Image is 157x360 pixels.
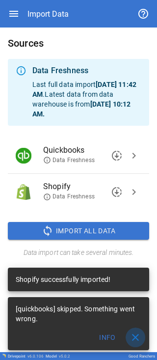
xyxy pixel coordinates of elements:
button: Info [92,329,123,346]
div: Data Freshness [32,65,141,77]
span: Data Freshness [43,193,95,201]
div: Good Ranchers [129,354,155,359]
p: Last full data import . Latest data from data warehouse is from [32,80,141,119]
span: chevron_right [128,186,140,198]
h6: Data import can take several minutes. [8,248,149,258]
button: Import All Data [8,222,149,240]
div: Shopify successfully imported! [16,271,111,288]
span: close [130,332,141,343]
span: v 5.0.2 [59,354,70,359]
span: Shopify [43,181,126,193]
b: [DATE] 11:42 AM [32,81,136,98]
div: Model [46,354,70,359]
div: Drivepoint [8,354,44,359]
span: Data Freshness [43,156,95,165]
div: [quickbooks] skipped. Something went wrong. [16,300,141,328]
b: [DATE] 10:12 AM . [32,100,131,118]
img: Quickbooks [16,148,31,164]
h6: Sources [8,35,149,51]
span: v 6.0.106 [27,354,44,359]
span: sync [42,225,53,237]
img: Shopify [16,184,31,200]
span: downloading [111,150,123,162]
span: chevron_right [128,150,140,162]
img: Drivepoint [2,354,6,358]
span: downloading [111,186,123,198]
div: Import Data [27,9,69,19]
span: Import All Data [56,225,115,237]
span: Quickbooks [43,144,126,156]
